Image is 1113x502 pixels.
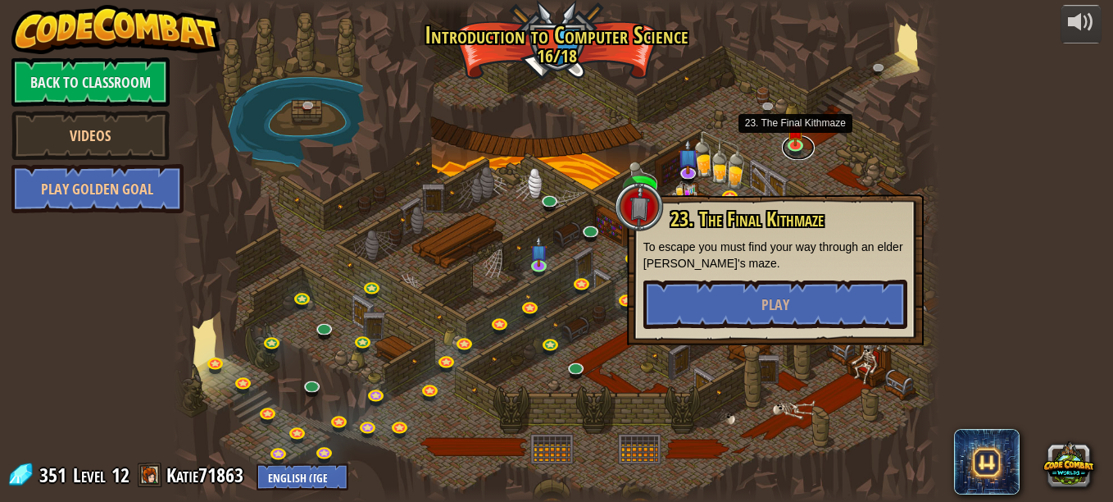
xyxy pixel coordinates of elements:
[11,5,221,54] img: CodeCombat - Learn how to code by playing a game
[39,462,71,488] span: 351
[786,116,804,146] img: level-banner-unstarted.png
[1061,5,1102,43] button: Adjust volume
[643,280,907,329] button: Play
[670,205,824,233] span: 23. The Final Kithmaze
[166,462,248,488] a: Katie71863
[73,462,106,489] span: Level
[643,239,907,272] p: To escape you must find your way through an elder [PERSON_NAME]'s maze.
[11,57,170,107] a: Back to Classroom
[761,294,789,315] span: Play
[678,139,698,174] img: level-banner-unstarted-subscriber.png
[11,164,184,213] a: Play Golden Goal
[530,236,548,267] img: level-banner-unstarted-subscriber.png
[111,462,129,488] span: 12
[11,111,170,160] a: Videos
